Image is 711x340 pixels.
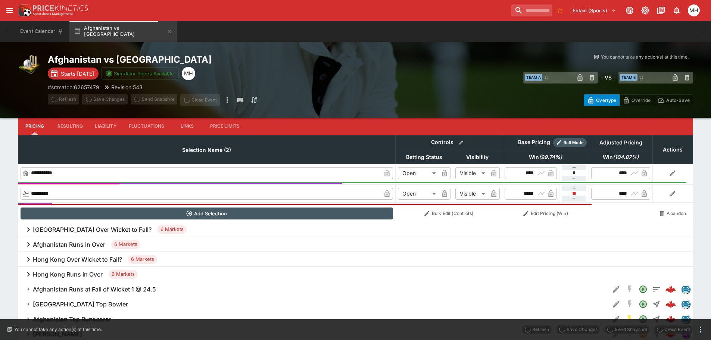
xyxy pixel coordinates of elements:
[650,312,663,326] button: Straight
[33,256,122,263] h6: Hong Kong Over Wicket to Fall?
[681,300,690,309] div: betradar
[89,117,122,135] button: Liability
[525,74,542,81] span: Team A
[601,54,689,60] p: You cannot take any action(s) at this time.
[158,226,187,233] span: 6 Markets
[663,312,678,327] a: f9ca6456-c616-43d2-914d-afdfae71882a
[589,135,652,150] th: Adjusted Pricing
[33,271,103,278] h6: Hong Kong Runs in Over
[52,117,89,135] button: Resulting
[33,5,88,11] img: PriceKinetics
[398,153,450,162] span: Betting Status
[609,297,623,311] button: Edit Detail
[663,282,678,297] a: f51e0ed6-147c-4e37-ad93-12e12b6c0d3b
[609,283,623,296] button: Edit Detail
[636,312,650,326] button: Open
[102,67,179,80] button: Simulator Prices Available
[539,153,562,162] em: ( 99.74 %)
[456,138,466,147] button: Bulk edit
[554,4,566,16] button: No Bookmarks
[521,153,570,162] span: Win(99.74%)
[69,21,177,42] button: Afghanistan vs [GEOGRAPHIC_DATA]
[3,4,16,17] button: open drawer
[655,208,690,219] button: Abandon
[686,2,702,19] button: Michael Hutchinson
[682,315,690,323] img: betradar
[623,283,636,296] button: SGM Disabled
[455,188,488,200] div: Visible
[665,314,676,324] img: logo-cerberus--red.svg
[18,54,42,78] img: cricket.png
[613,153,639,162] em: ( 104.87 %)
[223,94,232,106] button: more
[504,208,587,219] button: Edit Pricing (Win)
[650,297,663,311] button: Straight
[109,271,138,278] span: 6 Markets
[33,241,105,249] h6: Afghanistan Runs in Over
[623,297,636,311] button: SGM Disabled
[639,285,648,294] svg: Open
[670,4,683,17] button: Notifications
[596,96,616,104] p: Overtype
[623,4,636,17] button: Connected to PK
[16,3,31,18] img: PriceKinetics Logo
[33,286,156,293] h6: Afghanistan Runs at Fall of Wicket 1 @ 24.5
[33,226,152,234] h6: [GEOGRAPHIC_DATA] Over Wicket to Fall?
[398,167,439,179] div: Open
[61,70,94,78] p: Starts [DATE]
[639,300,648,309] svg: Open
[33,12,73,16] img: Sportsbook Management
[665,284,676,294] img: logo-cerberus--red.svg
[511,4,552,16] input: search
[584,94,693,106] div: Start From
[654,4,668,17] button: Documentation
[48,83,99,91] p: Copy To Clipboard
[595,153,647,162] span: Win(104.87%)
[174,146,239,155] span: Selection Name (2)
[632,96,651,104] p: Override
[639,315,648,324] svg: Open
[654,94,693,106] button: Auto-Save
[665,314,676,324] div: f9ca6456-c616-43d2-914d-afdfae71882a
[584,94,620,106] button: Overtype
[21,208,393,219] button: Add Selection
[609,312,623,326] button: Edit Detail
[33,300,128,308] h6: [GEOGRAPHIC_DATA] Top Bowler
[398,188,439,200] div: Open
[650,283,663,296] button: Totals
[171,117,204,135] button: Links
[14,326,102,333] p: You cannot take any action(s) at this time.
[395,135,502,150] th: Controls
[123,117,171,135] button: Fluctuations
[666,96,690,104] p: Auto-Save
[515,138,553,147] div: Base Pricing
[33,315,111,323] h6: Afghanistan Top Runscorer
[636,297,650,311] button: Open
[688,4,700,16] div: Michael Hutchinson
[455,167,488,179] div: Visible
[111,241,140,248] span: 6 Markets
[682,300,690,308] img: betradar
[681,285,690,294] div: betradar
[204,117,246,135] button: Price Limits
[568,4,621,16] button: Select Tenant
[182,67,195,80] div: Michael Hutchinson
[16,21,68,42] button: Event Calendar
[18,312,609,327] button: Afghanistan Top Runscorer
[48,54,371,65] h2: Copy To Clipboard
[111,83,143,91] p: Revision 543
[553,138,587,147] div: Show/hide Price Roll mode configuration.
[18,297,609,312] button: [GEOGRAPHIC_DATA] Top Bowler
[619,94,654,106] button: Override
[696,325,705,334] button: more
[561,140,587,146] span: Roll Mode
[128,256,157,263] span: 6 Markets
[397,208,500,219] button: Bulk Edit (Controls)
[458,153,497,162] span: Visibility
[652,135,693,164] th: Actions
[18,282,609,297] button: Afghanistan Runs at Fall of Wicket 1 @ 24.5
[665,299,676,309] img: logo-cerberus--red.svg
[623,312,636,326] button: SGM Enabled
[639,4,652,17] button: Toggle light/dark mode
[681,315,690,324] div: betradar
